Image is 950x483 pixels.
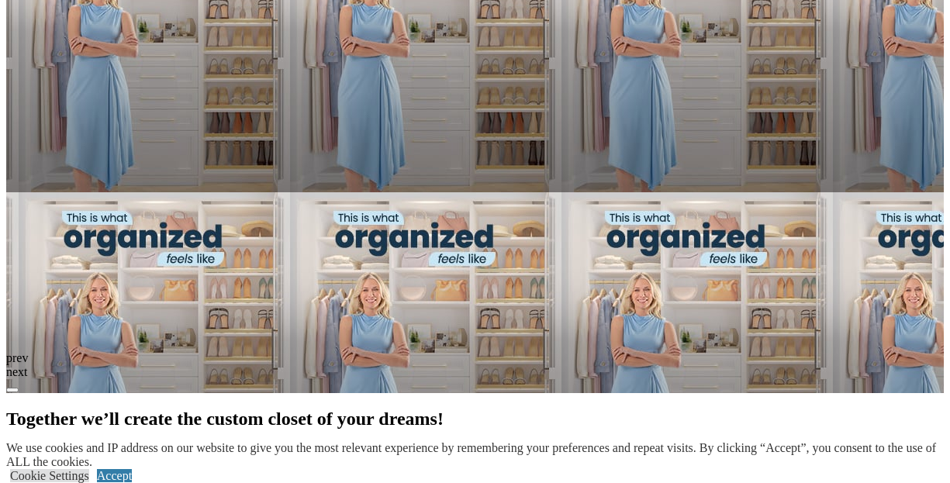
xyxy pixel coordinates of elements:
[6,365,944,379] div: next
[97,469,132,482] a: Accept
[6,441,950,469] div: We use cookies and IP address on our website to give you the most relevant experience by remember...
[6,388,19,392] button: Click here to pause slide show
[10,469,89,482] a: Cookie Settings
[6,409,944,430] h2: Together we’ll create the custom closet of your dreams!
[6,351,944,365] div: prev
